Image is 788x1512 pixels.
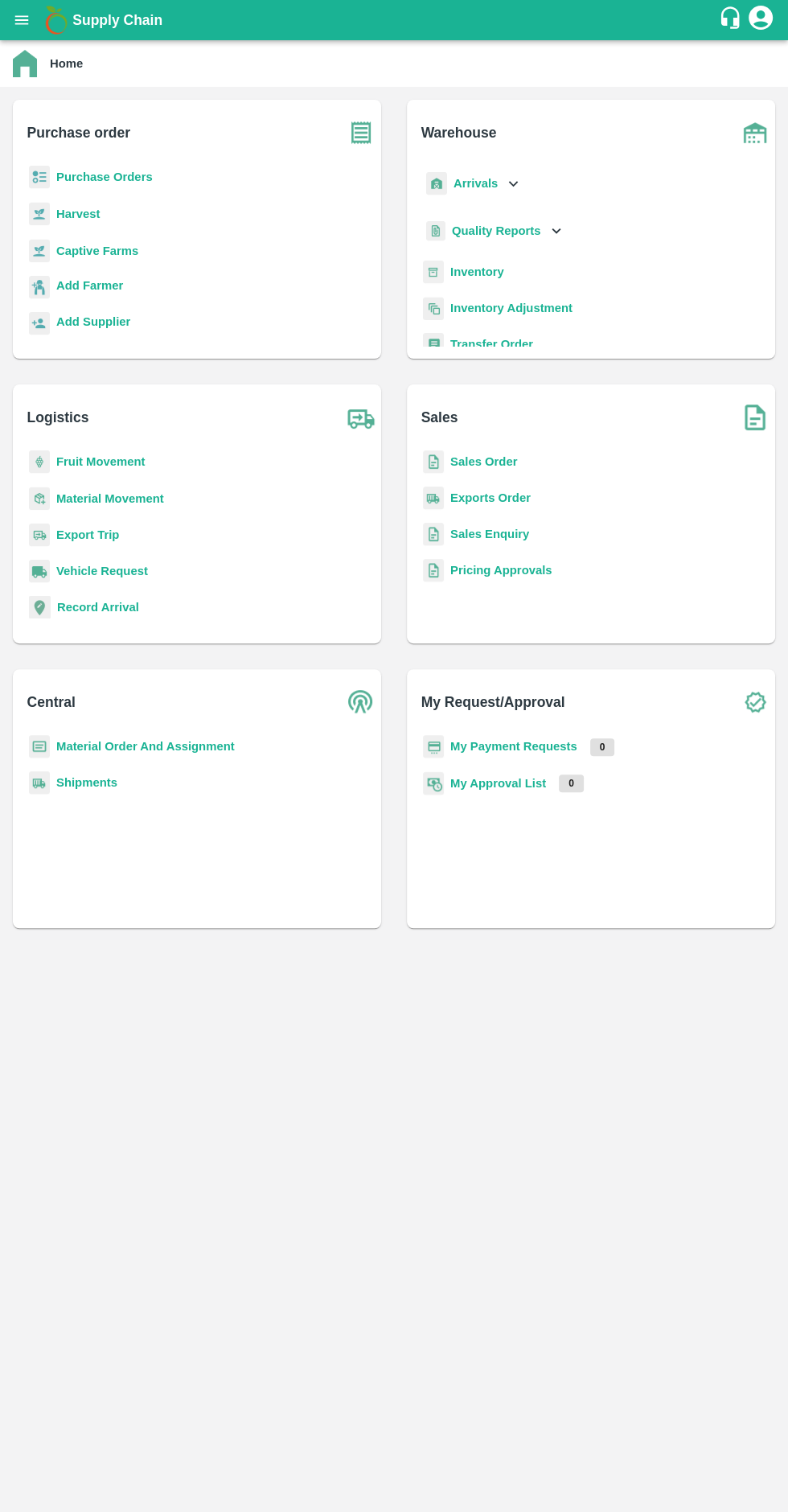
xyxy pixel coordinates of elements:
b: Add Supplier [56,315,130,328]
img: shipments [423,487,444,510]
div: Quality Reports [423,215,565,248]
img: payment [423,735,444,758]
img: vehicle [29,560,50,583]
a: Purchase Orders [56,171,153,183]
a: My Payment Requests [450,740,577,753]
img: sales [423,559,444,582]
b: My Request/Approval [421,691,565,713]
a: Captive Farms [56,244,138,257]
a: My Approval List [450,777,546,790]
img: material [29,487,50,511]
p: 0 [590,738,615,756]
img: sales [423,450,444,474]
a: Inventory Adjustment [450,302,573,314]
b: Arrivals [454,177,498,190]
b: Warehouse [421,121,497,144]
img: delivery [29,524,50,547]
img: whInventory [423,261,444,284]
img: fruit [29,450,50,474]
b: Logistics [27,406,89,429]
a: Add Farmer [56,277,123,298]
img: central [341,682,381,722]
img: purchase [341,113,381,153]
img: inventory [423,297,444,320]
a: Material Order And Assignment [56,740,235,753]
img: reciept [29,166,50,189]
a: Inventory [450,265,504,278]
a: Harvest [56,207,100,220]
div: account of current user [746,3,775,37]
img: farmer [29,276,50,299]
b: Purchase order [27,121,130,144]
img: check [735,682,775,722]
img: harvest [29,202,50,226]
img: truck [341,397,381,438]
img: qualityReport [426,221,445,241]
img: soSales [735,397,775,438]
a: Material Movement [56,492,164,505]
b: Central [27,691,76,713]
img: whArrival [426,172,447,195]
img: recordArrival [29,596,51,618]
b: Home [50,57,83,70]
img: centralMaterial [29,735,50,758]
img: approval [423,771,444,795]
a: Add Supplier [56,313,130,335]
b: Add Farmer [56,279,123,292]
button: open drawer [3,2,40,39]
img: whTransfer [423,333,444,356]
div: Arrivals [423,166,523,202]
img: sales [423,523,444,546]
a: Sales Order [450,455,517,468]
a: Shipments [56,776,117,789]
a: Supply Chain [72,9,718,31]
img: logo [40,4,72,36]
div: customer-support [718,6,746,35]
b: Quality Reports [452,224,541,237]
a: Fruit Movement [56,455,146,468]
p: 0 [559,774,584,792]
img: warehouse [735,113,775,153]
a: Sales Enquiry [450,528,529,540]
a: Vehicle Request [56,565,148,577]
a: Transfer Order [450,338,533,351]
a: Exports Order [450,491,531,504]
img: harvest [29,239,50,263]
a: Export Trip [56,528,119,541]
img: shipments [29,771,50,795]
a: Record Arrival [57,601,139,614]
img: home [13,50,37,77]
a: Pricing Approvals [450,564,552,577]
img: supplier [29,312,50,335]
b: Sales [421,406,458,429]
b: Supply Chain [72,12,162,28]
